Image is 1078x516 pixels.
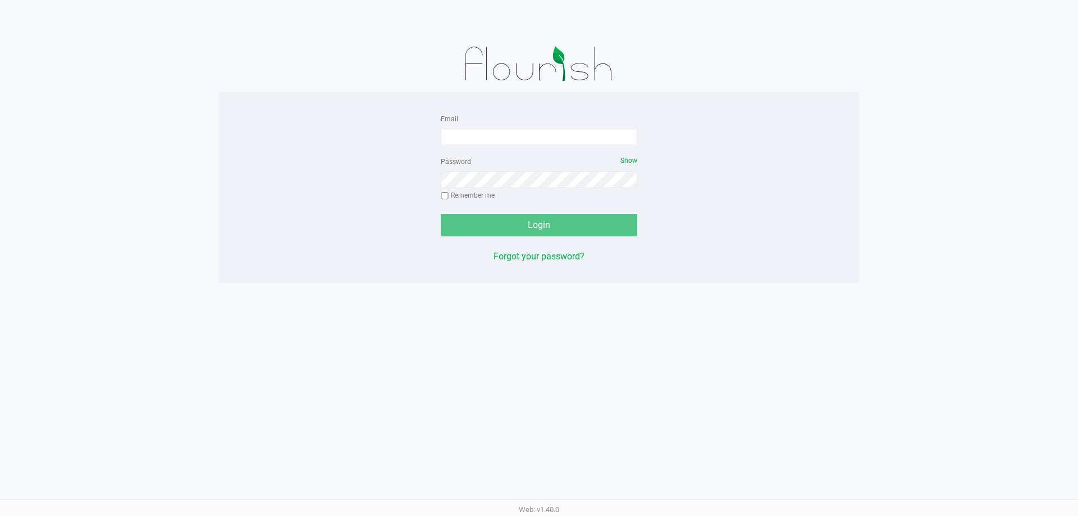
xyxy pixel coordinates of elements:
button: Forgot your password? [494,250,584,263]
label: Password [441,157,471,167]
label: Email [441,114,458,124]
span: Show [620,157,637,165]
span: Web: v1.40.0 [519,505,559,514]
label: Remember me [441,190,495,200]
input: Remember me [441,192,449,200]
